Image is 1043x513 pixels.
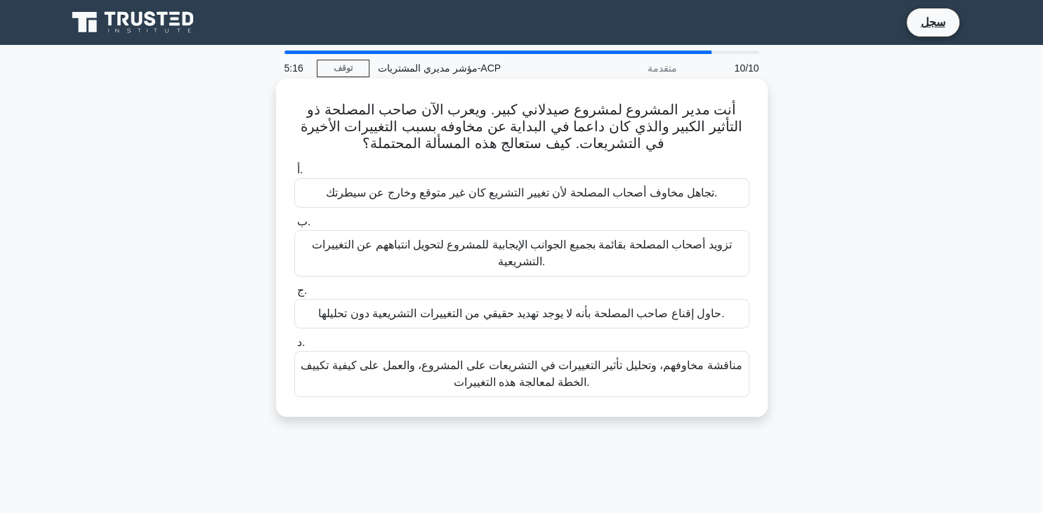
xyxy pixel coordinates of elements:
[369,54,563,82] div: مؤشر مديري المشتريات-ACP
[294,178,749,208] div: تجاهل مخاوف أصحاب المصلحة لأن تغيير التشريع كان غير متوقع وخارج عن سيطرتك.
[294,351,749,397] div: مناقشة مخاوفهم، وتحليل تأثير التغييرات في التشريعات على المشروع، والعمل على كيفية تكييف الخطة لمع...
[297,164,303,175] span: أ.
[276,54,317,82] div: 5:16
[294,230,749,277] div: تزويد أصحاب المصلحة بقائمة بجميع الجوانب الإيجابية للمشروع لتحويل انتباههم عن التغييرات التشريعية.
[297,336,305,348] span: د.
[317,60,369,77] a: توقف
[297,284,307,296] span: ج.
[294,299,749,328] div: حاول إقناع صاحب المصلحة بأنه لا يوجد تهديد حقيقي من التغييرات التشريعية دون تحليلها.
[686,54,768,82] div: 10/10
[912,13,954,31] a: سجل
[293,101,751,153] h5: أنت مدير المشروع لمشروع صيدلاني كبير. ويعرب الآن صاحب المصلحة ذو التأثير الكبير والذي كان داعما ف...
[297,215,310,227] span: ب.
[563,54,686,82] div: متقدمة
